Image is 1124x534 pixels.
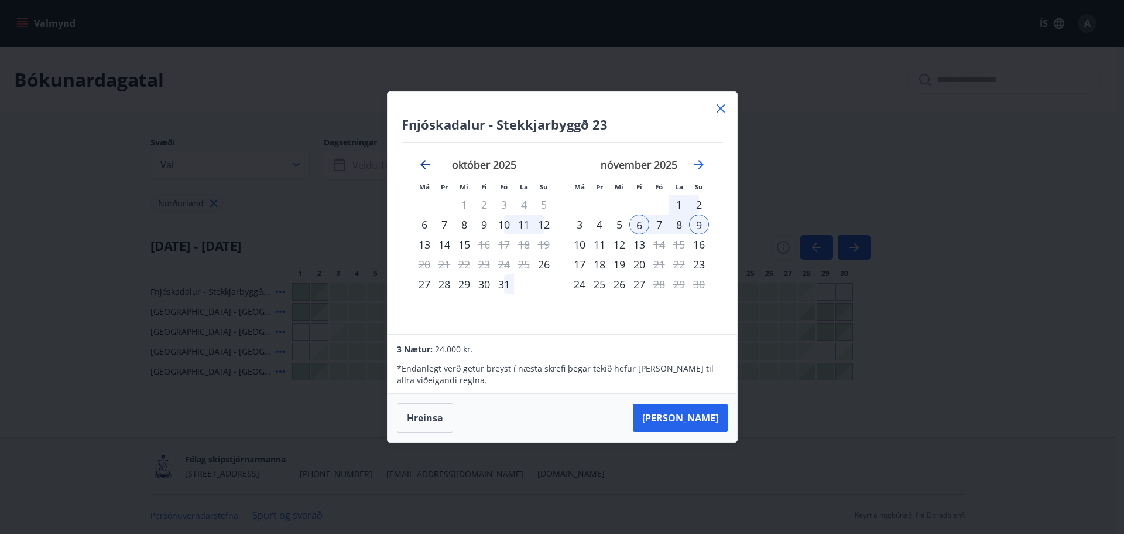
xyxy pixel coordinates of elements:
[481,182,487,191] small: Fi
[474,215,494,234] td: Choose fimmtudagur, 9. október 2025 as your check-in date. It’s available.
[689,254,709,274] td: Choose sunnudagur, 23. nóvember 2025 as your check-in date. It’s available.
[418,158,432,172] div: Move backward to switch to the previous month.
[609,215,629,234] div: 5
[570,274,590,294] td: Choose mánudagur, 24. nóvember 2025 as your check-in date. It’s available.
[452,158,516,172] strong: október 2025
[434,234,454,254] td: Choose þriðjudagur, 14. október 2025 as your check-in date. It’s available.
[609,234,629,254] div: 12
[441,182,448,191] small: Þr
[397,343,433,355] span: 3 Nætur:
[414,234,434,254] td: Choose mánudagur, 13. október 2025 as your check-in date. It’s available.
[692,158,706,172] div: Move forward to switch to the next month.
[434,274,454,294] td: Choose þriðjudagur, 28. október 2025 as your check-in date. It’s available.
[570,234,590,254] td: Choose mánudagur, 10. nóvember 2025 as your check-in date. It’s available.
[419,182,430,191] small: Má
[494,254,514,274] td: Not available. föstudagur, 24. október 2025
[609,254,629,274] div: 19
[402,143,723,320] div: Calendar
[629,215,649,234] div: 6
[590,274,609,294] div: 25
[494,274,514,294] td: Choose föstudagur, 31. október 2025 as your check-in date. It’s available.
[629,215,649,234] td: Selected as start date. fimmtudagur, 6. nóvember 2025
[689,254,709,274] div: Aðeins innritun í boði
[494,215,514,234] td: Choose föstudagur, 10. október 2025 as your check-in date. It’s available.
[649,254,669,274] div: Aðeins útritun í boði
[669,195,689,215] td: Choose laugardagur, 1. nóvember 2025 as your check-in date. It’s available.
[629,254,649,274] td: Choose fimmtudagur, 20. nóvember 2025 as your check-in date. It’s available.
[534,254,554,274] td: Choose sunnudagur, 26. október 2025 as your check-in date. It’s available.
[609,215,629,234] td: Choose miðvikudagur, 5. nóvember 2025 as your check-in date. It’s available.
[649,274,669,294] td: Choose föstudagur, 28. nóvember 2025 as your check-in date. It’s available.
[669,234,689,254] td: Not available. laugardagur, 15. nóvember 2025
[570,234,590,254] div: 10
[434,274,454,294] div: 28
[454,274,474,294] td: Choose miðvikudagur, 29. október 2025 as your check-in date. It’s available.
[609,274,629,294] div: 26
[474,274,494,294] div: 30
[695,182,703,191] small: Su
[494,195,514,215] td: Not available. föstudagur, 3. október 2025
[434,215,454,234] td: Choose þriðjudagur, 7. október 2025 as your check-in date. It’s available.
[649,254,669,274] td: Choose föstudagur, 21. nóvember 2025 as your check-in date. It’s available.
[689,195,709,215] div: 2
[514,234,534,254] td: Not available. laugardagur, 18. október 2025
[514,215,534,234] div: 11
[570,215,590,234] td: Choose mánudagur, 3. nóvember 2025 as your check-in date. It’s available.
[454,254,474,274] td: Not available. miðvikudagur, 22. október 2025
[609,234,629,254] td: Choose miðvikudagur, 12. nóvember 2025 as your check-in date. It’s available.
[590,254,609,274] div: 18
[590,234,609,254] div: 11
[596,182,603,191] small: Þr
[570,254,590,274] td: Choose mánudagur, 17. nóvember 2025 as your check-in date. It’s available.
[609,274,629,294] td: Choose miðvikudagur, 26. nóvember 2025 as your check-in date. It’s available.
[402,115,723,133] h4: Fnjóskadalur - Stekkjarbyggð 23
[534,254,554,274] div: Aðeins innritun í boði
[570,215,590,234] div: 3
[397,363,727,386] p: * Endanlegt verð getur breyst í næsta skrefi þegar tekið hefur [PERSON_NAME] til allra viðeigandi...
[454,215,474,234] div: 8
[434,254,454,274] td: Not available. þriðjudagur, 21. október 2025
[414,234,434,254] div: 13
[494,234,514,254] td: Not available. föstudagur, 17. október 2025
[454,195,474,215] td: Not available. miðvikudagur, 1. október 2025
[655,182,663,191] small: Fö
[590,215,609,234] div: 4
[540,182,548,191] small: Su
[414,274,434,294] div: 27
[689,215,709,234] td: Selected as end date. sunnudagur, 9. nóvember 2025
[414,215,434,234] td: Choose mánudagur, 6. október 2025 as your check-in date. It’s available.
[669,215,689,234] div: 8
[649,274,669,294] div: Aðeins útritun í boði
[534,195,554,215] td: Not available. sunnudagur, 5. október 2025
[570,274,590,294] div: 24
[629,274,649,294] td: Choose fimmtudagur, 27. nóvember 2025 as your check-in date. It’s available.
[669,274,689,294] td: Not available. laugardagur, 29. nóvember 2025
[397,403,453,433] button: Hreinsa
[669,215,689,234] td: Selected. laugardagur, 8. nóvember 2025
[434,234,454,254] div: 14
[649,215,669,234] div: 7
[474,215,494,234] div: 9
[514,215,534,234] td: Choose laugardagur, 11. október 2025 as your check-in date. It’s available.
[629,254,649,274] div: 20
[454,215,474,234] td: Choose miðvikudagur, 8. október 2025 as your check-in date. It’s available.
[590,234,609,254] td: Choose þriðjudagur, 11. nóvember 2025 as your check-in date. It’s available.
[454,234,474,254] div: 15
[460,182,468,191] small: Mi
[601,158,677,172] strong: nóvember 2025
[649,234,669,254] div: Aðeins útritun í boði
[414,215,434,234] div: Aðeins innritun í boði
[689,195,709,215] td: Choose sunnudagur, 2. nóvember 2025 as your check-in date. It’s available.
[414,254,434,274] td: Not available. mánudagur, 20. október 2025
[669,254,689,274] td: Not available. laugardagur, 22. nóvember 2025
[474,254,494,274] td: Not available. fimmtudagur, 23. október 2025
[649,215,669,234] td: Selected. föstudagur, 7. nóvember 2025
[494,274,514,294] div: 31
[534,215,554,234] div: 12
[474,234,494,254] td: Choose fimmtudagur, 16. október 2025 as your check-in date. It’s available.
[500,182,508,191] small: Fö
[494,215,514,234] div: 10
[454,234,474,254] td: Choose miðvikudagur, 15. október 2025 as your check-in date. It’s available.
[629,274,649,294] div: 27
[629,234,649,254] td: Choose fimmtudagur, 13. nóvember 2025 as your check-in date. It’s available.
